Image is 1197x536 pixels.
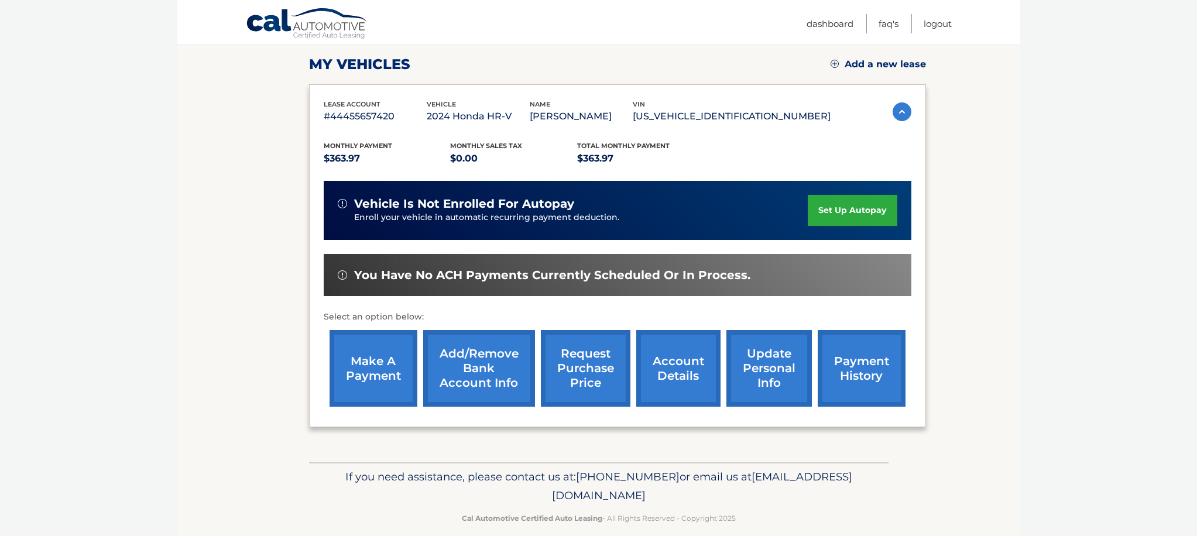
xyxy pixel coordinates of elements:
[818,330,906,407] a: payment history
[633,100,645,108] span: vin
[317,468,881,505] p: If you need assistance, please contact us at: or email us at
[576,470,680,483] span: [PHONE_NUMBER]
[427,108,530,125] p: 2024 Honda HR-V
[450,150,577,167] p: $0.00
[324,310,911,324] p: Select an option below:
[450,142,522,150] span: Monthly sales Tax
[338,270,347,280] img: alert-white.svg
[893,102,911,121] img: accordion-active.svg
[879,14,898,33] a: FAQ's
[541,330,630,407] a: request purchase price
[324,100,380,108] span: lease account
[577,142,670,150] span: Total Monthly Payment
[309,56,410,73] h2: my vehicles
[317,512,881,524] p: - All Rights Reserved - Copyright 2025
[530,100,550,108] span: name
[338,199,347,208] img: alert-white.svg
[807,14,853,33] a: Dashboard
[324,142,392,150] span: Monthly Payment
[462,514,602,523] strong: Cal Automotive Certified Auto Leasing
[246,8,369,42] a: Cal Automotive
[530,108,633,125] p: [PERSON_NAME]
[831,60,839,68] img: add.svg
[831,59,926,70] a: Add a new lease
[330,330,417,407] a: make a payment
[808,195,897,226] a: set up autopay
[577,150,704,167] p: $363.97
[726,330,812,407] a: update personal info
[924,14,952,33] a: Logout
[633,108,831,125] p: [US_VEHICLE_IDENTIFICATION_NUMBER]
[324,150,451,167] p: $363.97
[552,470,852,502] span: [EMAIL_ADDRESS][DOMAIN_NAME]
[636,330,721,407] a: account details
[354,268,750,283] span: You have no ACH payments currently scheduled or in process.
[354,197,574,211] span: vehicle is not enrolled for autopay
[423,330,535,407] a: Add/Remove bank account info
[427,100,456,108] span: vehicle
[324,108,427,125] p: #44455657420
[354,211,808,224] p: Enroll your vehicle in automatic recurring payment deduction.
